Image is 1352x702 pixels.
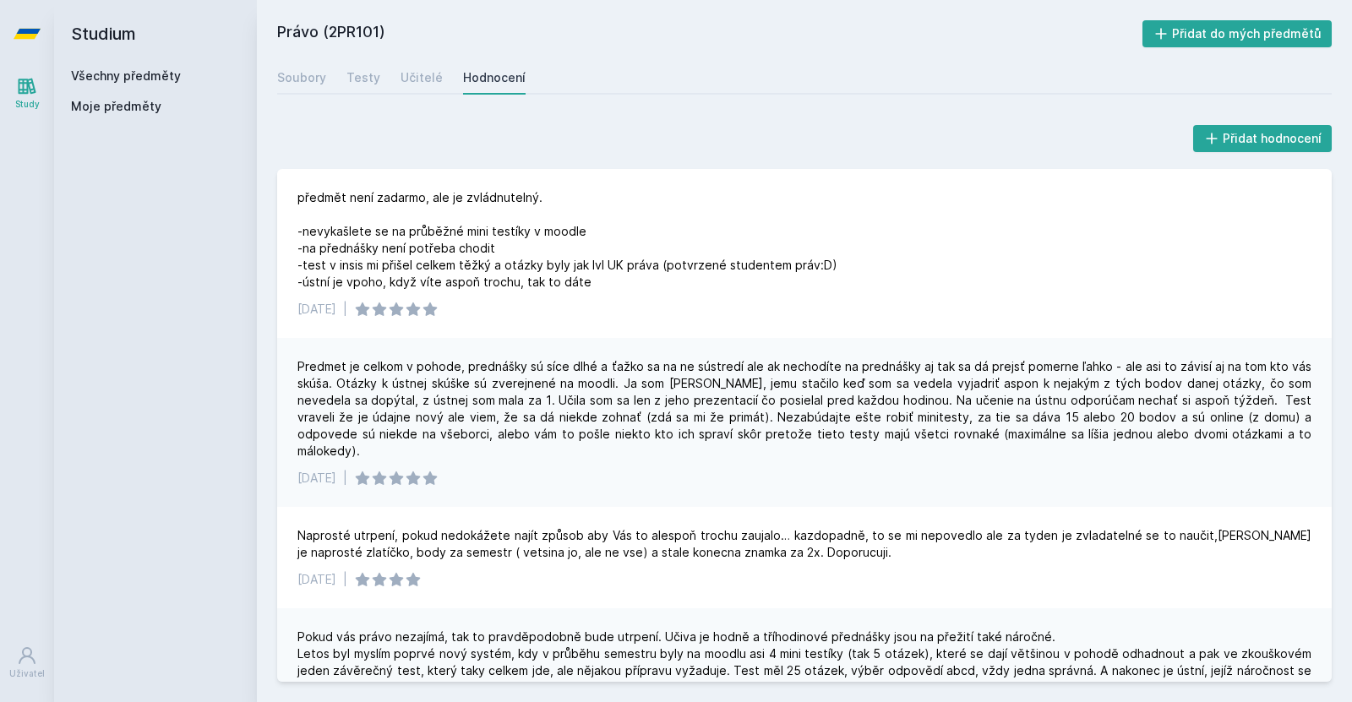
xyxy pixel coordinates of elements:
a: Soubory [277,61,326,95]
a: Uživatel [3,637,51,688]
a: Učitelé [401,61,443,95]
a: Hodnocení [463,61,526,95]
div: [DATE] [297,301,336,318]
a: Všechny předměty [71,68,181,83]
a: Study [3,68,51,119]
div: | [343,571,347,588]
div: Soubory [277,69,326,86]
div: Naprosté utrpení, pokud nedokážete najít způsob aby Vás to alespoň trochu zaujalo… kazdopadně, to... [297,527,1311,561]
div: Hodnocení [463,69,526,86]
div: | [343,301,347,318]
span: Moje předměty [71,98,161,115]
button: Přidat hodnocení [1193,125,1333,152]
div: Uživatel [9,667,45,680]
div: Study [15,98,40,111]
h2: Právo (2PR101) [277,20,1142,47]
div: předmět není zadarmo, ale je zvládnutelný. -nevykašlete se na průběžné mini testíky v moodle -na ... [297,189,837,291]
div: [DATE] [297,470,336,487]
div: | [343,470,347,487]
button: Přidat do mých předmětů [1142,20,1333,47]
a: Testy [346,61,380,95]
div: Testy [346,69,380,86]
div: Predmet je celkom v pohode, prednášky sú síce dlhé a ťažko sa na ne sústredí ale ak nechodíte na ... [297,358,1311,460]
div: Učitelé [401,69,443,86]
div: [DATE] [297,571,336,588]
